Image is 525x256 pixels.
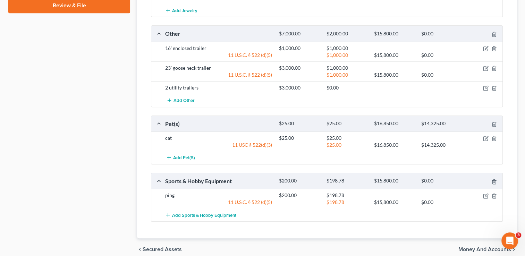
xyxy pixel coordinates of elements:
button: Money and Accounts chevron_right [458,247,517,252]
div: $15,800.00 [370,178,418,184]
button: Add Other [165,94,196,107]
div: $14,325.00 [418,142,465,148]
div: Other [162,30,276,37]
span: 3 [516,232,521,238]
div: 11 U.S.C. § 522 (d)(5) [162,71,276,78]
div: 23' goose neck trailer [162,65,276,71]
div: $25.00 [323,142,371,148]
span: Add Pet(s) [173,155,195,161]
div: $14,325.00 [418,120,465,127]
div: $3,000.00 [276,84,323,91]
div: $1,000.00 [323,71,371,78]
div: $0.00 [418,199,465,206]
div: $1,000.00 [323,45,371,52]
iframe: Intercom live chat [501,232,518,249]
div: $0.00 [418,178,465,184]
div: $7,000.00 [276,31,323,37]
div: $200.00 [276,178,323,184]
div: $200.00 [276,192,323,199]
div: $1,000.00 [323,65,371,71]
div: $25.00 [323,120,371,127]
div: cat [162,135,276,142]
div: $25.00 [276,120,323,127]
div: 2 utility trailers [162,84,276,91]
div: $25.00 [276,135,323,142]
div: $2,000.00 [323,31,371,37]
span: Add Other [173,97,195,103]
div: $15,800.00 [370,31,418,37]
div: 11 U.S.C. § 522 (d)(5) [162,52,276,59]
div: $0.00 [418,71,465,78]
div: $15,800.00 [370,199,418,206]
button: chevron_left Secured Assets [137,247,182,252]
div: $198.78 [323,178,371,184]
button: Add Jewelry [165,4,197,17]
button: Add Sports & Hobby Equipment [165,208,236,221]
div: $0.00 [323,84,371,91]
div: $198.78 [323,199,371,206]
button: Add Pet(s) [165,151,196,164]
div: $16,850.00 [370,142,418,148]
span: Secured Assets [143,247,182,252]
div: $15,800.00 [370,52,418,59]
div: $15,800.00 [370,71,418,78]
div: Pet(s) [162,120,276,127]
span: Add Jewelry [172,8,197,13]
div: $16,850.00 [370,120,418,127]
span: Money and Accounts [458,247,511,252]
div: 11 USC § 522(d)(3) [162,142,276,148]
div: 16' enclosed trailer [162,45,276,52]
div: $1,000.00 [276,45,323,52]
div: $0.00 [418,52,465,59]
i: chevron_left [137,247,143,252]
div: 11 U.S.C. § 522 (d)(5) [162,199,276,206]
span: Add Sports & Hobby Equipment [172,212,236,218]
div: $3,000.00 [276,65,323,71]
div: $1,000.00 [323,52,371,59]
div: $25.00 [323,135,371,142]
div: $0.00 [418,31,465,37]
div: ping [162,192,276,199]
i: chevron_right [511,247,517,252]
div: Sports & Hobby Equipment [162,177,276,185]
div: $198.78 [323,192,371,199]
